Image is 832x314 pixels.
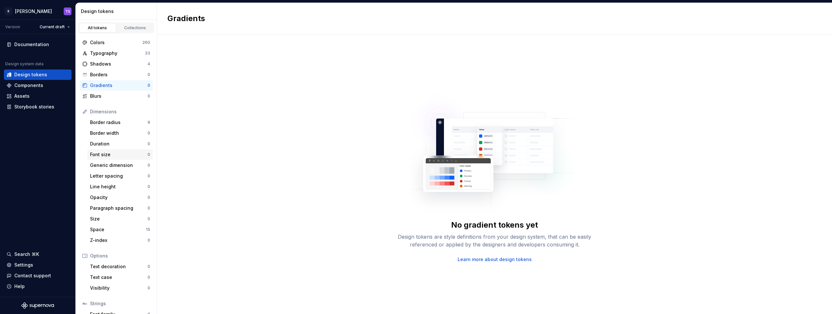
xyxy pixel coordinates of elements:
div: 0 [148,72,150,77]
div: Z-index [90,237,148,244]
a: Opacity0 [87,192,153,203]
div: Design tokens are style definitions from your design system, that can be easily referenced or app... [391,233,599,248]
a: Font size0 [87,149,153,160]
div: Help [14,283,25,290]
div: 0 [148,131,150,136]
div: Collections [119,25,151,31]
button: Help [4,281,71,292]
div: 0 [148,206,150,211]
div: Design tokens [14,71,47,78]
div: 0 [148,184,150,189]
a: Gradients0 [80,80,153,91]
a: Learn more about design tokens [458,256,532,263]
div: 0 [148,152,150,157]
div: 33 [145,51,150,56]
div: Border radius [90,119,148,126]
button: Search ⌘K [4,249,71,259]
a: Duration0 [87,139,153,149]
button: R[PERSON_NAME]TS [1,4,74,18]
a: Space15 [87,224,153,235]
span: Current draft [40,24,65,30]
div: Space [90,226,146,233]
div: Storybook stories [14,104,54,110]
div: 0 [148,173,150,179]
div: Visibility [90,285,148,291]
div: Search ⌘K [14,251,39,257]
a: Border radius9 [87,117,153,128]
div: Documentation [14,41,49,48]
a: Colors260 [80,37,153,48]
div: Borders [90,71,148,78]
div: R [5,7,12,15]
div: 0 [148,141,150,146]
div: Paragraph spacing [90,205,148,211]
a: Documentation [4,39,71,50]
a: Size0 [87,214,153,224]
div: Gradients [90,82,148,89]
div: 0 [148,216,150,221]
a: Generic dimension0 [87,160,153,170]
div: Generic dimension [90,162,148,169]
div: 0 [148,94,150,99]
svg: Supernova Logo [21,302,54,309]
a: Shadows4 [80,59,153,69]
div: 15 [146,227,150,232]
a: Z-index0 [87,235,153,245]
div: Typography [90,50,145,57]
a: Text case0 [87,272,153,283]
div: Line height [90,183,148,190]
a: Design tokens [4,69,71,80]
div: Assets [14,93,30,99]
div: Blurs [90,93,148,99]
div: Dimensions [90,108,150,115]
div: Settings [14,262,33,268]
h2: Gradients [167,13,205,24]
div: Design tokens [81,8,154,15]
div: 9 [148,120,150,125]
div: Duration [90,141,148,147]
a: Text decoration0 [87,261,153,272]
div: 0 [148,264,150,269]
a: Border width0 [87,128,153,138]
div: Letter spacing [90,173,148,179]
a: Blurs0 [80,91,153,101]
div: Shadows [90,61,148,67]
div: Version [5,24,20,30]
a: Borders0 [80,69,153,80]
div: 260 [142,40,150,45]
div: Options [90,253,150,259]
a: Letter spacing0 [87,171,153,181]
div: 0 [148,195,150,200]
button: Contact support [4,270,71,281]
div: Contact support [14,272,51,279]
div: 0 [148,275,150,280]
div: 0 [148,163,150,168]
div: All tokens [81,25,114,31]
a: Settings [4,260,71,270]
div: Border width [90,130,148,136]
a: Typography33 [80,48,153,58]
div: 0 [148,83,150,88]
div: Strings [90,300,150,307]
div: Components [14,82,43,89]
div: Size [90,216,148,222]
div: 4 [148,61,150,67]
div: [PERSON_NAME] [15,8,52,15]
div: 0 [148,238,150,243]
div: Font size [90,151,148,158]
a: Storybook stories [4,102,71,112]
div: Text case [90,274,148,281]
a: Visibility0 [87,283,153,293]
div: Opacity [90,194,148,201]
div: No gradient tokens yet [451,220,538,230]
div: TS [65,9,70,14]
a: Assets [4,91,71,101]
button: Current draft [37,22,73,31]
a: Line height0 [87,182,153,192]
div: 0 [148,285,150,291]
div: Design system data [5,61,44,67]
div: Colors [90,39,142,46]
div: Text decoration [90,263,148,270]
a: Paragraph spacing0 [87,203,153,213]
